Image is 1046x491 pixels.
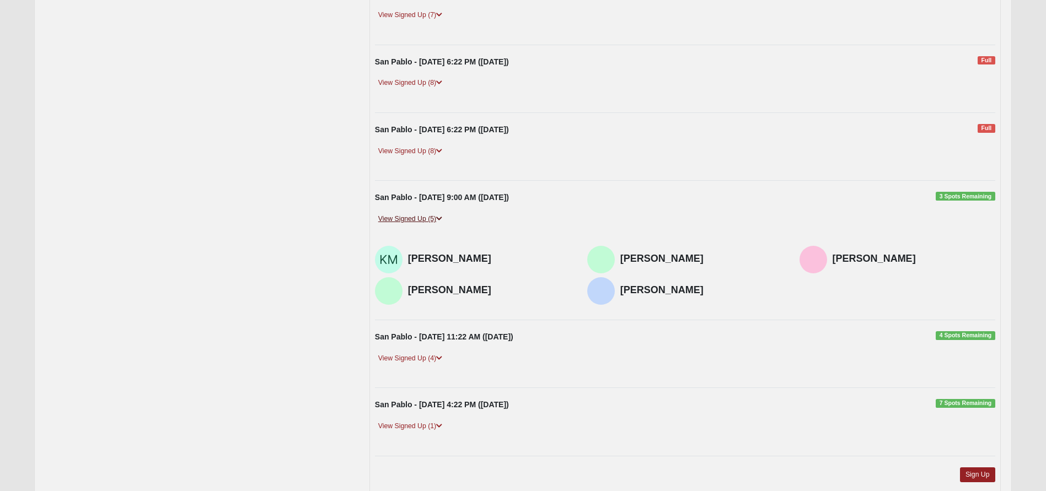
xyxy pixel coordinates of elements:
[375,353,446,364] a: View Signed Up (4)
[833,253,995,265] h4: [PERSON_NAME]
[620,284,783,296] h4: [PERSON_NAME]
[960,467,995,482] a: Sign Up
[375,125,509,134] strong: San Pablo - [DATE] 6:22 PM ([DATE])
[408,253,571,265] h4: [PERSON_NAME]
[375,77,446,89] a: View Signed Up (8)
[978,124,995,133] span: Full
[936,331,995,340] span: 4 Spots Remaining
[620,253,783,265] h4: [PERSON_NAME]
[800,246,827,273] img: Bonnie Locke
[375,420,446,432] a: View Signed Up (1)
[375,332,513,341] strong: San Pablo - [DATE] 11:22 AM ([DATE])
[936,192,995,201] span: 3 Spots Remaining
[587,246,615,273] img: Phyllis Phillips
[375,246,403,273] img: Kristen Marello
[587,277,615,305] img: Michelle Parker
[375,57,509,66] strong: San Pablo - [DATE] 6:22 PM ([DATE])
[408,284,571,296] h4: [PERSON_NAME]
[375,145,446,157] a: View Signed Up (8)
[375,400,509,409] strong: San Pablo - [DATE] 4:22 PM ([DATE])
[375,277,403,305] img: Peggy Lynn
[978,56,995,65] span: Full
[375,193,509,202] strong: San Pablo - [DATE] 9:00 AM ([DATE])
[375,213,446,225] a: View Signed Up (5)
[375,9,446,21] a: View Signed Up (7)
[936,399,995,408] span: 7 Spots Remaining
